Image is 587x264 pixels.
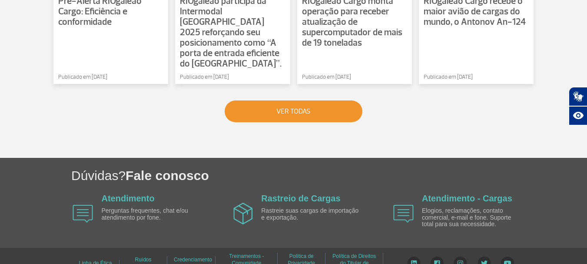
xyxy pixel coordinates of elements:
[102,207,202,221] p: Perguntas frequentes, chat e/ou atendimento por fone.
[126,168,209,183] span: Fale conosco
[261,194,340,203] a: Rastreio de Cargas
[422,194,512,203] a: Atendimento - Cargas
[302,73,351,82] span: Publicado em [DATE]
[569,106,587,125] button: Abrir recursos assistivos.
[261,207,361,221] p: Rastreie suas cargas de importação e exportação.
[102,194,155,203] a: Atendimento
[569,87,587,106] button: Abrir tradutor de língua de sinais.
[569,87,587,125] div: Plugin de acessibilidade da Hand Talk.
[58,73,107,82] span: Publicado em [DATE]
[73,205,93,223] img: airplane icon
[233,203,253,224] img: airplane icon
[71,167,587,184] h1: Dúvidas?
[225,100,362,122] button: VER TODAS
[393,205,414,223] img: airplane icon
[180,73,229,82] span: Publicado em [DATE]
[422,207,522,227] p: Elogios, reclamações, contato comercial, e-mail e fone. Suporte total para sua necessidade.
[424,73,473,82] span: Publicado em [DATE]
